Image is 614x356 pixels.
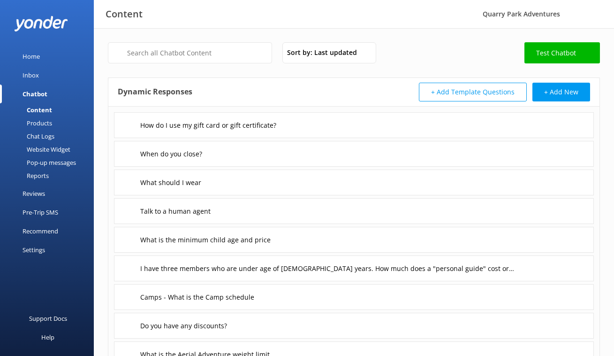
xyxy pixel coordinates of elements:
span: Sort by: Last updated [287,47,363,58]
div: Help [41,328,54,347]
a: Website Widget [6,143,94,156]
div: Pop-up messages [6,156,76,169]
input: Search all Chatbot Content [108,42,272,63]
img: yonder-white-logo.png [14,16,68,31]
div: Content [6,103,52,116]
div: Chatbot [23,85,47,103]
button: + Add New [532,83,590,101]
div: Home [23,47,40,66]
div: Products [6,116,52,130]
div: Pre-Trip SMS [23,203,58,222]
div: Inbox [23,66,39,85]
h4: Dynamic Responses [118,83,192,101]
a: Test Chatbot [524,42,600,63]
h3: Content [106,7,143,22]
a: Chat Logs [6,130,94,143]
button: + Add Template Questions [419,83,527,101]
div: Support Docs [29,309,67,328]
a: Pop-up messages [6,156,94,169]
a: Products [6,116,94,130]
div: Reviews [23,184,45,203]
a: Content [6,103,94,116]
div: Chat Logs [6,130,54,143]
div: Settings [23,240,45,259]
a: Reports [6,169,94,182]
div: Recommend [23,222,58,240]
div: Reports [6,169,49,182]
div: Website Widget [6,143,70,156]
